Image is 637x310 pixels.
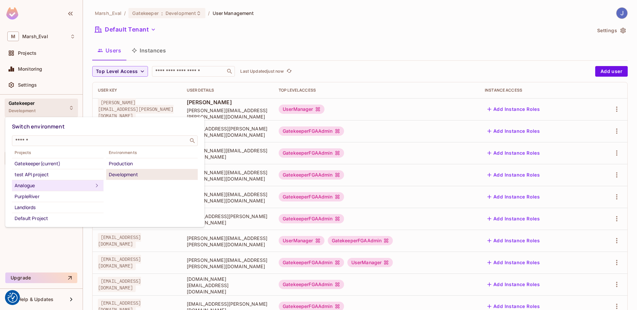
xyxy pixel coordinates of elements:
[8,293,18,303] button: Consent Preferences
[106,150,198,155] span: Environments
[15,214,101,222] div: Default Project
[15,160,101,168] div: Gatekeeper (current)
[109,171,195,179] div: Development
[15,203,101,211] div: Landlords
[15,182,93,190] div: Analogue
[8,293,18,303] img: Revisit consent button
[12,123,65,130] span: Switch environment
[12,150,104,155] span: Projects
[15,193,101,200] div: PurpleRiver
[15,171,101,179] div: test API project
[109,160,195,168] div: Production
